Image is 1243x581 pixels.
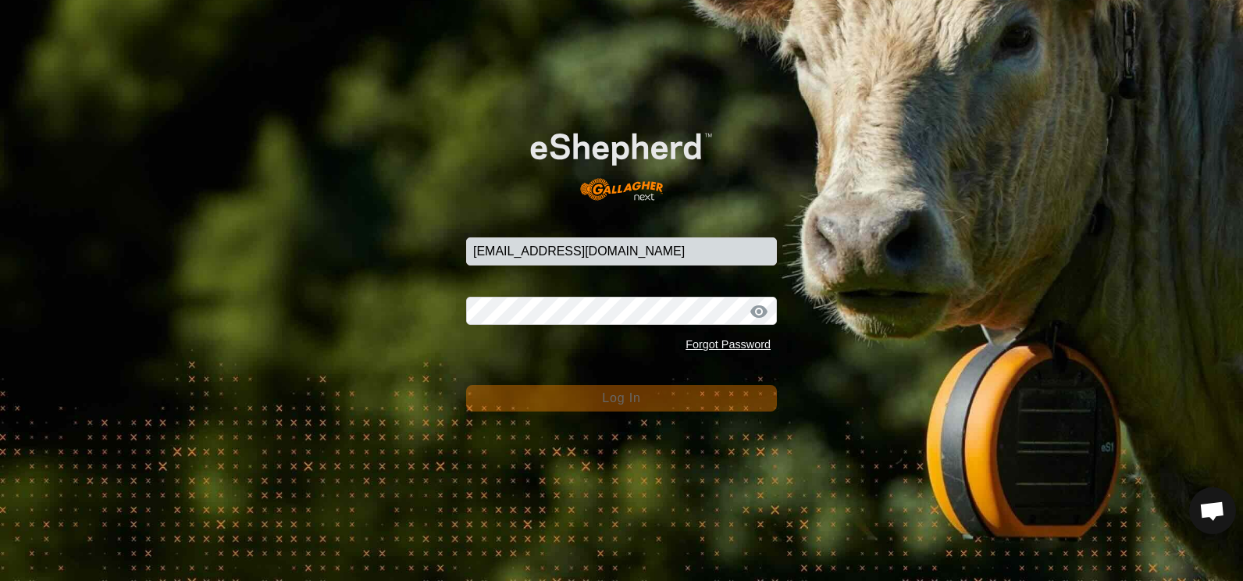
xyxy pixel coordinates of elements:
img: E-shepherd Logo [497,107,746,213]
a: Forgot Password [686,338,771,351]
input: Email Address [466,237,777,266]
span: Log In [602,391,640,405]
div: Open chat [1189,487,1236,534]
button: Log In [466,385,777,412]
